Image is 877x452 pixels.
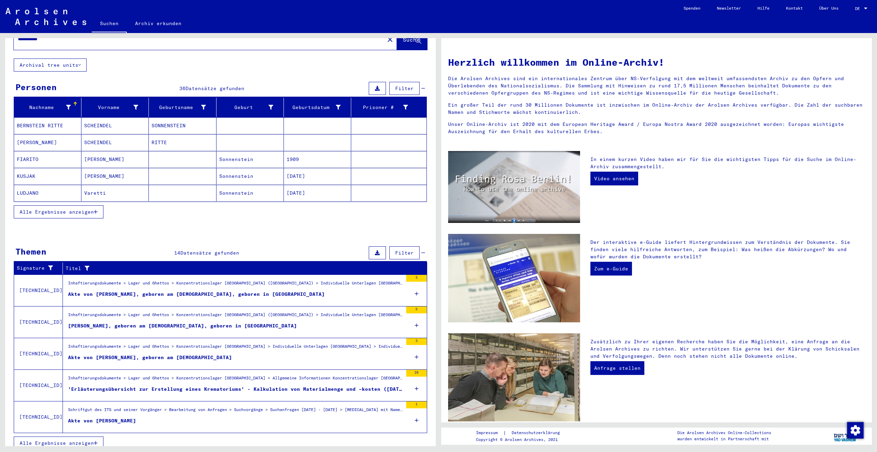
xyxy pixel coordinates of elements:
div: Nachname [17,102,81,113]
td: [TECHNICAL_ID] [14,306,63,338]
mat-cell: [PERSON_NAME] [81,151,149,168]
div: Geburtsname [152,104,206,111]
div: Geburtsdatum [287,104,341,111]
div: 3 [406,275,427,282]
div: Signature [17,265,54,272]
mat-icon: close [386,35,394,44]
a: Zum e-Guide [590,262,632,276]
mat-cell: 1909 [284,151,351,168]
div: 26 [406,370,427,377]
p: Ein großer Teil der rund 30 Millionen Dokumente ist inzwischen im Online-Archiv der Arolsen Archi... [448,101,865,116]
a: Datenschutzerklärung [506,429,568,437]
a: Anfrage stellen [590,361,644,375]
div: Geburt‏ [219,102,284,113]
div: Titel [66,263,419,274]
div: 1 [406,401,427,408]
div: Akte von [PERSON_NAME] [68,417,136,424]
div: Prisoner # [354,104,408,111]
div: Signature [17,263,63,274]
mat-header-cell: Geburt‏ [217,98,284,117]
span: Datensätze gefunden [186,85,244,92]
mat-header-cell: Prisoner # [351,98,426,117]
div: | [476,429,568,437]
h1: Herzlich willkommen im Online-Archiv! [448,55,865,69]
div: Vorname [84,104,138,111]
span: 36 [179,85,186,92]
button: Alle Ergebnisse anzeigen [14,205,103,218]
mat-cell: KUSJAK [14,168,81,184]
div: Akte von [PERSON_NAME], geboren am [DEMOGRAPHIC_DATA], geboren in [GEOGRAPHIC_DATA] [68,291,325,298]
p: In einem kurzen Video haben wir für Sie die wichtigsten Tipps für die Suche im Online-Archiv zusa... [590,156,865,170]
div: Geburt‏ [219,104,273,111]
div: Schriftgut des ITS und seiner Vorgänger > Bearbeitung von Anfragen > Suchvorgänge > Suchanfragen ... [68,407,403,416]
p: Zusätzlich zu Ihrer eigenen Recherche haben Sie die Möglichkeit, eine Anfrage an die Arolsen Arch... [590,338,865,360]
button: Clear [383,32,397,46]
span: Suche [403,36,420,43]
mat-cell: Sonnenstein [217,168,284,184]
div: Geburtsname [152,102,216,113]
mat-cell: RITTE [149,134,216,151]
a: Archiv erkunden [127,15,190,32]
div: Geburtsdatum [287,102,351,113]
img: eguide.jpg [448,234,580,322]
mat-cell: SONNENSTEIN [149,117,216,134]
span: Alle Ergebnisse anzeigen [20,440,94,446]
div: Themen [15,245,46,258]
mat-header-cell: Nachname [14,98,81,117]
mat-cell: SCHEINDEL [81,134,149,151]
div: Inhaftierungsdokumente > Lager und Ghettos > Konzentrationslager [GEOGRAPHIC_DATA] ([GEOGRAPHIC_D... [68,280,403,290]
mat-cell: FIARITO [14,151,81,168]
button: Filter [389,82,420,95]
p: wurden entwickelt in Partnerschaft mit [677,436,771,442]
span: 14 [174,250,180,256]
div: Akte von [PERSON_NAME], geboren am [DEMOGRAPHIC_DATA] [68,354,232,361]
img: Zustimmung ändern [847,422,864,439]
p: Der interaktive e-Guide liefert Hintergrundwissen zum Verständnis der Dokumente. Sie finden viele... [590,239,865,260]
p: Die Arolsen Archives Online-Collections [677,430,771,436]
a: Suchen [92,15,127,33]
span: DE [855,6,863,11]
div: 'Erläuterungsübersicht zur Erstellung eines Krematoriums' - Kalkulation von Materialmenge und –ko... [68,386,403,393]
div: Zustimmung ändern [847,422,863,438]
button: Suche [397,29,427,50]
div: [PERSON_NAME], geboren am [DEMOGRAPHIC_DATA], geboren in [GEOGRAPHIC_DATA] [68,322,297,330]
img: video.jpg [448,151,580,223]
div: Inhaftierungsdokumente > Lager und Ghettos > Konzentrationslager [GEOGRAPHIC_DATA] > Individuelle... [68,343,403,353]
img: yv_logo.png [832,427,858,444]
mat-cell: Varetti [81,185,149,201]
td: [TECHNICAL_ID] [14,401,63,433]
mat-cell: Sonnenstein [217,151,284,168]
mat-header-cell: Vorname [81,98,149,117]
div: Personen [15,81,57,93]
p: Unser Online-Archiv ist 2020 mit dem European Heritage Award / Europa Nostra Award 2020 ausgezeic... [448,121,865,135]
span: Filter [395,85,414,92]
div: 5 [406,306,427,313]
span: Filter [395,250,414,256]
mat-cell: LUDJANO [14,185,81,201]
div: Inhaftierungsdokumente > Lager und Ghettos > Konzentrationslager [GEOGRAPHIC_DATA] ([GEOGRAPHIC_D... [68,312,403,321]
mat-cell: [DATE] [284,168,351,184]
img: Arolsen_neg.svg [5,8,86,25]
mat-cell: SCHEINDEL [81,117,149,134]
td: [TECHNICAL_ID] [14,369,63,401]
div: Prisoner # [354,102,418,113]
mat-cell: Sonnenstein [217,185,284,201]
mat-header-cell: Geburtsdatum [284,98,351,117]
mat-cell: [DATE] [284,185,351,201]
p: Die Arolsen Archives sind ein internationales Zentrum über NS-Verfolgung mit dem weltweit umfasse... [448,75,865,97]
mat-cell: BERNSTEIN RITTE [14,117,81,134]
span: Datensätze gefunden [180,250,239,256]
div: Nachname [17,104,71,111]
span: Alle Ergebnisse anzeigen [20,209,94,215]
div: Vorname [84,102,148,113]
p: Copyright © Arolsen Archives, 2021 [476,437,568,443]
img: inquiries.jpg [448,333,580,422]
mat-header-cell: Geburtsname [149,98,216,117]
div: Inhaftierungsdokumente > Lager und Ghettos > Konzentrationslager [GEOGRAPHIC_DATA] > Allgemeine I... [68,375,403,385]
button: Archival tree units [14,58,87,72]
div: 3 [406,338,427,345]
td: [TECHNICAL_ID] [14,275,63,306]
mat-cell: [PERSON_NAME] [81,168,149,184]
button: Filter [389,246,420,259]
button: Alle Ergebnisse anzeigen [14,437,103,450]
